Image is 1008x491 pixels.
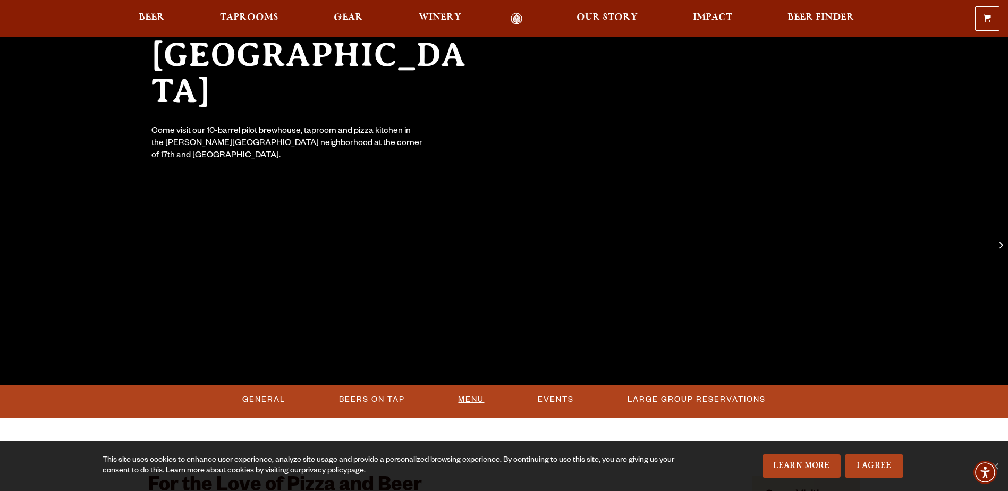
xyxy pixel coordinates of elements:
a: Gear [327,13,370,25]
div: Come visit our 10-barrel pilot brewhouse, taproom and pizza kitchen in the [PERSON_NAME][GEOGRAPH... [151,126,423,163]
a: Odell Home [497,13,537,25]
a: Beers On Tap [335,387,409,412]
a: privacy policy [301,467,347,476]
a: Beer [132,13,172,25]
a: Our Story [570,13,645,25]
span: Winery [419,13,461,22]
a: Events [533,387,578,412]
a: Large Group Reservations [623,387,770,412]
a: Beer Finder [781,13,861,25]
a: General [238,387,290,412]
a: Winery [412,13,468,25]
a: Learn More [763,454,841,478]
span: Beer Finder [787,13,854,22]
span: Gear [334,13,363,22]
div: This site uses cookies to enhance user experience, analyze site usage and provide a personalized ... [103,455,675,477]
a: I Agree [845,454,903,478]
span: Our Story [577,13,638,22]
a: Impact [686,13,739,25]
span: Impact [693,13,732,22]
a: Taprooms [213,13,285,25]
div: Accessibility Menu [973,461,997,484]
span: Beer [139,13,165,22]
a: Menu [454,387,488,412]
span: Taprooms [220,13,278,22]
h2: [PERSON_NAME][GEOGRAPHIC_DATA] [151,1,483,109]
